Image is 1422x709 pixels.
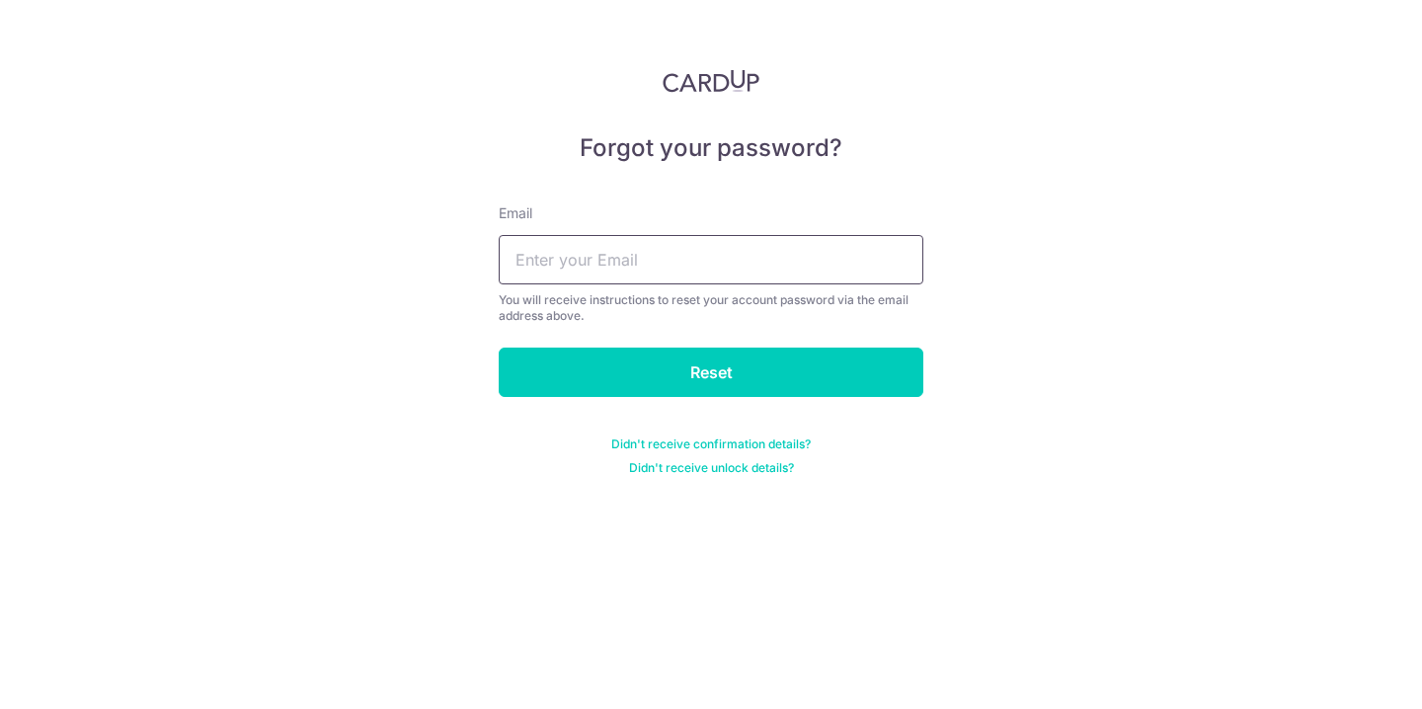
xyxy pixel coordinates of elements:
label: Email [499,203,532,223]
h5: Forgot your password? [499,132,923,164]
a: Didn't receive unlock details? [629,460,794,476]
img: CardUp Logo [663,69,759,93]
input: Reset [499,348,923,397]
input: Enter your Email [499,235,923,284]
a: Didn't receive confirmation details? [611,436,811,452]
div: You will receive instructions to reset your account password via the email address above. [499,292,923,324]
